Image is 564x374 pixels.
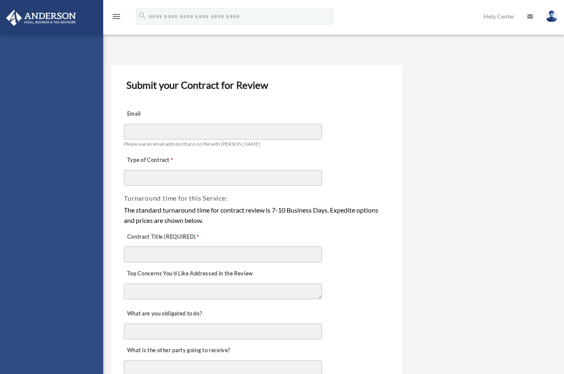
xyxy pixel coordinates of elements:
label: Email [124,108,206,120]
div: The standard turnaround time for contract review is 7-10 Business Days. Expedite options and pric... [124,205,390,226]
i: search [138,11,147,20]
img: User Pic [545,10,558,22]
i: menu [111,12,121,21]
label: Contract Title (REQUIRED) [124,231,206,243]
a: menu [111,14,121,21]
img: Anderson Advisors Platinum Portal [4,10,78,26]
span: Turnaround time for this Service: [124,194,227,202]
label: What is the other party going to receive? [124,345,232,357]
span: Please use an email address that is on file with [PERSON_NAME] [124,141,260,147]
label: Top Concerns You’d Like Addressed in the Review [124,268,255,279]
label: What are you obligated to do? [124,308,206,320]
label: Type of Contract [124,155,206,166]
h3: Submit your Contract for Review [123,76,391,94]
